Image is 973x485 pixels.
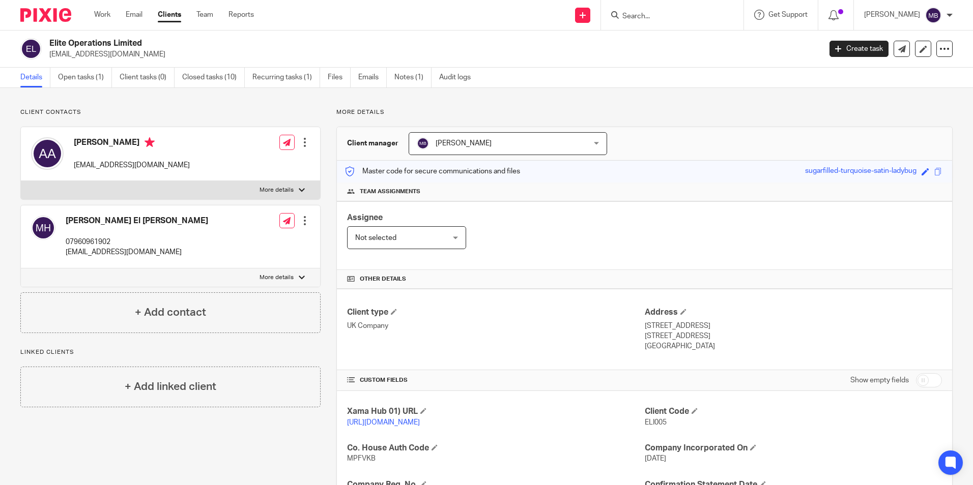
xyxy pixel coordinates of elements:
a: Client tasks (0) [120,68,175,87]
p: UK Company [347,321,644,331]
i: Primary [145,137,155,147]
h4: Co. House Auth Code [347,443,644,453]
p: Master code for secure communications and files [345,166,520,176]
h4: [PERSON_NAME] El [PERSON_NAME] [66,216,208,226]
input: Search [621,12,713,21]
span: Team assignments [360,188,420,196]
a: Recurring tasks (1) [252,68,320,87]
label: Show empty fields [850,375,909,385]
a: Notes (1) [394,68,432,87]
p: [EMAIL_ADDRESS][DOMAIN_NAME] [66,247,208,257]
h2: Elite Operations Limited [49,38,661,49]
p: [PERSON_NAME] [864,10,920,20]
p: More details [260,186,294,194]
h4: CUSTOM FIELDS [347,376,644,384]
img: svg%3E [417,137,429,149]
span: Not selected [355,234,396,241]
p: [STREET_ADDRESS] [645,321,942,331]
img: svg%3E [925,7,941,23]
img: Pixie [20,8,71,22]
h4: Client type [347,307,644,318]
p: [STREET_ADDRESS] [645,331,942,341]
a: Emails [358,68,387,87]
span: [PERSON_NAME] [436,140,492,147]
p: Client contacts [20,108,321,116]
a: Reports [228,10,254,20]
a: Open tasks (1) [58,68,112,87]
span: Get Support [768,11,808,18]
h3: Client manager [347,138,398,148]
a: Closed tasks (10) [182,68,245,87]
h4: Company Incorporated On [645,443,942,453]
p: [EMAIL_ADDRESS][DOMAIN_NAME] [74,160,190,170]
div: sugarfilled-turquoise-satin-ladybug [805,166,917,177]
a: Clients [158,10,181,20]
a: Files [328,68,351,87]
p: 07960961902 [66,237,208,247]
span: Assignee [347,214,383,222]
p: [GEOGRAPHIC_DATA] [645,341,942,351]
a: Details [20,68,50,87]
img: svg%3E [20,38,42,59]
h4: Xama Hub 01) URL [347,406,644,417]
span: Other details [360,275,406,283]
h4: Client Code [645,406,942,417]
p: More details [336,108,953,116]
img: svg%3E [31,216,55,240]
a: Work [94,10,110,20]
a: Audit logs [439,68,478,87]
span: ELI005 [645,419,667,426]
h4: + Add linked client [125,379,216,395]
img: svg%3E [31,137,64,170]
span: MPFVKB [347,455,376,462]
p: [EMAIL_ADDRESS][DOMAIN_NAME] [49,49,814,59]
h4: + Add contact [135,305,206,320]
a: [URL][DOMAIN_NAME] [347,419,420,426]
h4: [PERSON_NAME] [74,137,190,150]
a: Email [126,10,142,20]
a: Team [196,10,213,20]
a: Create task [829,41,889,57]
p: More details [260,274,294,282]
h4: Address [645,307,942,318]
span: [DATE] [645,455,666,462]
p: Linked clients [20,348,321,356]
